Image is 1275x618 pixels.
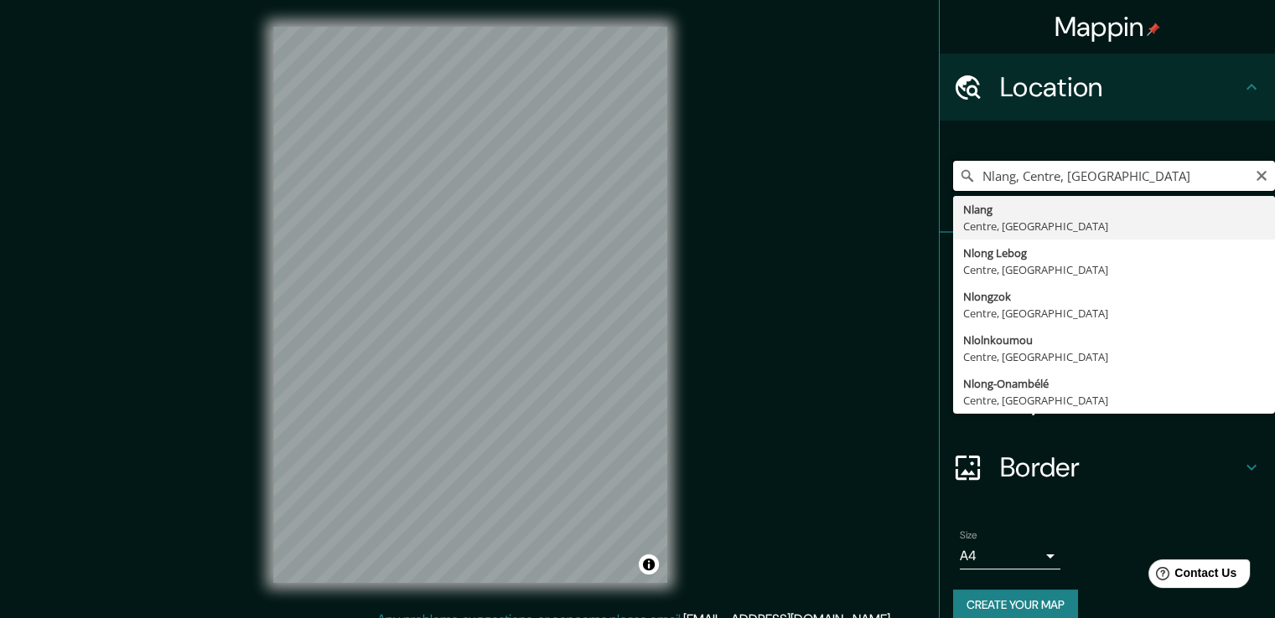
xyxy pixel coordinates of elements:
div: Nlang [963,201,1265,218]
div: Centre, [GEOGRAPHIC_DATA] [963,218,1265,234]
input: Pick your city or area [953,161,1275,191]
div: Border [940,434,1275,501]
div: Layout [940,367,1275,434]
img: pin-icon.png [1147,23,1160,36]
canvas: Map [273,27,667,583]
iframe: Help widget launcher [1126,553,1257,600]
div: Centre, [GEOGRAPHIC_DATA] [963,261,1265,278]
div: Nlong Lebog [963,245,1265,261]
h4: Layout [1000,384,1241,417]
div: Location [940,54,1275,121]
div: Pins [940,233,1275,300]
label: Size [960,528,977,543]
button: Toggle attribution [639,554,659,574]
h4: Border [1000,451,1241,484]
div: Nlongzok [963,288,1265,305]
h4: Location [1000,70,1241,104]
div: Centre, [GEOGRAPHIC_DATA] [963,305,1265,322]
button: Clear [1255,167,1268,183]
div: Nlolnkoumou [963,332,1265,348]
div: Centre, [GEOGRAPHIC_DATA] [963,348,1265,365]
h4: Mappin [1055,10,1161,44]
div: Centre, [GEOGRAPHIC_DATA] [963,392,1265,409]
div: Style [940,300,1275,367]
div: A4 [960,543,1060,569]
div: Nlong-Onambélé [963,375,1265,392]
